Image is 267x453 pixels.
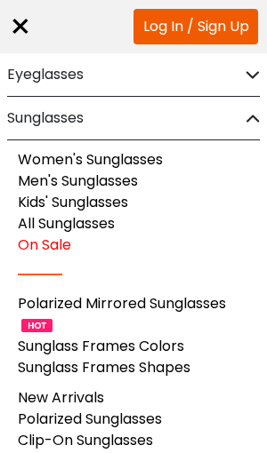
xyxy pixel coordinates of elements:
a: Polarized Sunglasses [18,409,162,429]
a: Sunglass Frames Shapes [18,357,190,377]
img: 1724998894317IetNH.gif [21,319,53,332]
a: Kids' Sunglasses [18,192,128,212]
a: All Sunglasses [18,213,115,234]
a: Women's Sunglasses [18,149,163,170]
h2: Sunglasses [7,97,84,139]
a: Log In / Sign Up [133,9,258,44]
a: Clip-On Sunglasses [18,430,153,450]
a: New Arrivals [18,387,104,408]
a: Sunglass Frames Colors [18,336,184,356]
a: Polarized Mirrored Sunglasses [18,293,226,314]
h2: Eyeglasses [7,53,84,96]
a: On Sale [18,234,71,255]
a: Men's Sunglasses [18,171,138,191]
